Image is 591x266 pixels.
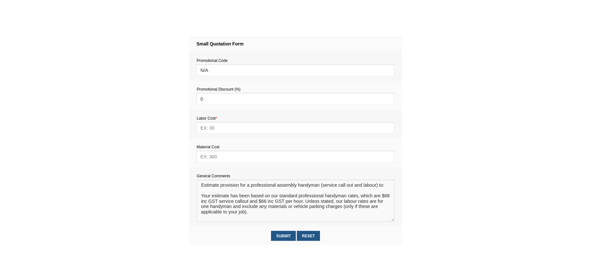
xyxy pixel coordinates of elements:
[197,174,230,178] span: General Comments
[197,122,394,134] input: EX: 30
[197,116,217,121] span: Labor Cost
[197,58,228,63] span: Promotional Code
[271,231,296,241] input: Submit
[197,151,394,163] input: EX: 300
[197,145,219,149] span: Material Cost
[297,231,320,241] input: Reset
[197,87,240,92] span: Promotional Discount (%)
[197,41,244,46] strong: Small Quotation Form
